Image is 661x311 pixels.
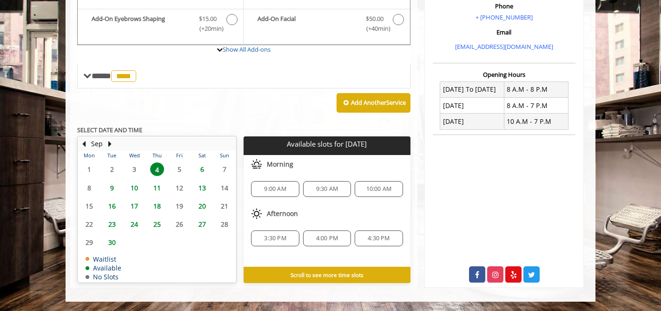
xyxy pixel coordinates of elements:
[191,215,213,233] td: Select day27
[248,14,405,36] label: Add-On Facial
[433,71,575,78] h3: Opening Hours
[191,151,213,160] th: Sat
[366,185,392,193] span: 10:00 AM
[303,230,351,246] div: 4:00 PM
[440,81,504,97] td: [DATE] To [DATE]
[194,24,222,34] span: (+20min )
[105,217,119,231] span: 23
[86,256,121,263] td: Waitlist
[100,178,123,196] td: Select day9
[86,264,121,271] td: Available
[150,181,164,195] span: 11
[77,126,142,134] b: SELECT DATE AND TIME
[92,14,190,34] b: Add-On Eyebrows Shaping
[123,197,145,215] td: Select day17
[195,181,209,195] span: 13
[105,236,119,249] span: 30
[251,208,262,219] img: afternoon slots
[150,217,164,231] span: 25
[145,151,168,160] th: Thu
[123,215,145,233] td: Select day24
[195,162,209,176] span: 6
[251,159,262,170] img: morning slots
[368,235,390,242] span: 4:30 PM
[100,151,123,160] th: Tue
[191,197,213,215] td: Select day20
[213,151,236,160] th: Sun
[361,24,388,34] span: (+40min )
[264,235,286,242] span: 3:30 PM
[191,178,213,196] td: Select day13
[303,181,351,197] div: 9:30 AM
[440,114,504,129] td: [DATE]
[247,140,406,148] p: Available slots for [DATE]
[127,199,141,213] span: 17
[337,93,410,113] button: Add AnotherService
[504,114,568,129] td: 10 A.M - 7 P.M
[150,162,164,176] span: 4
[435,3,573,9] h3: Phone
[145,160,168,178] td: Select day4
[366,14,383,24] span: $50.00
[100,197,123,215] td: Select day16
[191,160,213,178] td: Select day6
[223,45,271,54] a: Show All Add-ons
[145,178,168,196] td: Select day11
[455,42,553,51] a: [EMAIL_ADDRESS][DOMAIN_NAME]
[195,217,209,231] span: 27
[100,215,123,233] td: Select day23
[355,230,403,246] div: 4:30 PM
[316,235,338,242] span: 4:00 PM
[251,230,299,246] div: 3:30 PM
[355,181,403,197] div: 10:00 AM
[476,13,533,21] a: + [PHONE_NUMBER]
[100,233,123,251] td: Select day30
[127,181,141,195] span: 10
[86,273,121,280] td: No Slots
[106,139,113,149] button: Next Month
[504,81,568,97] td: 8 A.M - 8 P.M
[91,139,103,149] button: Sep
[199,14,217,24] span: $15.00
[267,210,298,217] span: Afternoon
[105,199,119,213] span: 16
[150,199,164,213] span: 18
[105,181,119,195] span: 9
[78,151,100,160] th: Mon
[264,185,286,193] span: 9:00 AM
[267,161,293,168] span: Morning
[351,98,406,107] b: Add Another Service
[251,181,299,197] div: 9:00 AM
[123,151,145,160] th: Wed
[435,29,573,35] h3: Email
[316,185,338,193] span: 9:30 AM
[82,14,238,36] label: Add-On Eyebrows Shaping
[127,217,141,231] span: 24
[291,271,364,278] b: Scroll to see more time slots
[168,151,191,160] th: Fri
[145,197,168,215] td: Select day18
[123,178,145,196] td: Select day10
[440,98,504,114] td: [DATE]
[195,199,209,213] span: 20
[145,215,168,233] td: Select day25
[80,139,87,149] button: Previous Month
[504,98,568,114] td: 8 A.M - 7 P.M
[258,14,356,34] b: Add-On Facial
